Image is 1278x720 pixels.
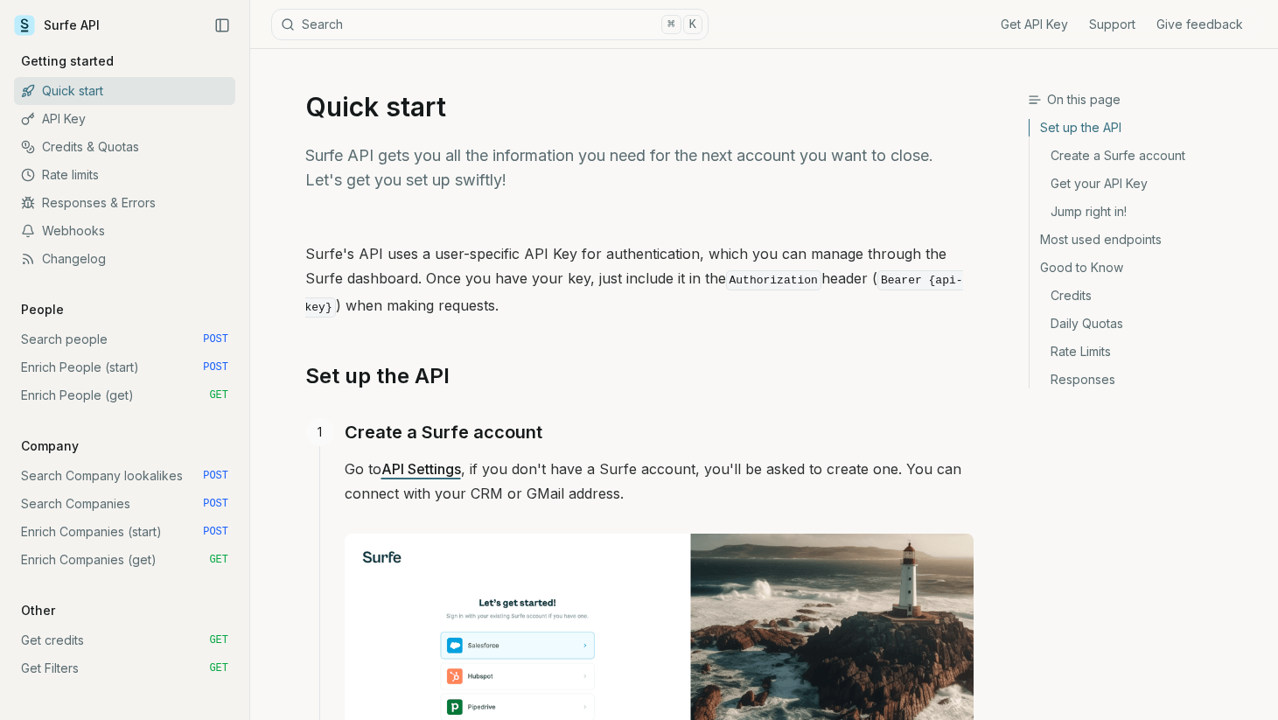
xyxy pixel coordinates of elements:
[726,270,821,290] code: Authorization
[271,9,709,40] button: Search⌘K
[1030,310,1264,338] a: Daily Quotas
[1030,142,1264,170] a: Create a Surfe account
[14,161,235,189] a: Rate limits
[209,661,228,675] span: GET
[305,143,974,192] p: Surfe API gets you all the information you need for the next account you want to close. Let's get...
[1156,16,1243,33] a: Give feedback
[1030,119,1264,142] a: Set up the API
[14,437,86,455] p: Company
[14,325,235,353] a: Search people POST
[1001,16,1068,33] a: Get API Key
[305,241,974,320] p: Surfe's API uses a user-specific API Key for authentication, which you can manage through the Sur...
[14,105,235,133] a: API Key
[14,518,235,546] a: Enrich Companies (start) POST
[14,133,235,161] a: Credits & Quotas
[14,462,235,490] a: Search Company lookalikes POST
[203,332,228,346] span: POST
[14,245,235,273] a: Changelog
[1089,16,1135,33] a: Support
[1030,338,1264,366] a: Rate Limits
[683,15,702,34] kbd: K
[381,460,461,478] a: API Settings
[1030,282,1264,310] a: Credits
[1030,170,1264,198] a: Get your API Key
[14,353,235,381] a: Enrich People (start) POST
[14,490,235,518] a: Search Companies POST
[1030,226,1264,254] a: Most used endpoints
[661,15,681,34] kbd: ⌘
[209,388,228,402] span: GET
[14,217,235,245] a: Webhooks
[305,91,974,122] h1: Quick start
[14,52,121,70] p: Getting started
[209,553,228,567] span: GET
[305,362,450,390] a: Set up the API
[1030,198,1264,226] a: Jump right in!
[203,525,228,539] span: POST
[1028,91,1264,108] h3: On this page
[345,457,974,506] p: Go to , if you don't have a Surfe account, you'll be asked to create one. You can connect with yo...
[203,360,228,374] span: POST
[14,546,235,574] a: Enrich Companies (get) GET
[14,602,62,619] p: Other
[203,497,228,511] span: POST
[345,418,542,446] a: Create a Surfe account
[14,626,235,654] a: Get credits GET
[14,77,235,105] a: Quick start
[1030,254,1264,282] a: Good to Know
[203,469,228,483] span: POST
[1030,366,1264,388] a: Responses
[14,12,100,38] a: Surfe API
[14,301,71,318] p: People
[209,12,235,38] button: Collapse Sidebar
[209,633,228,647] span: GET
[14,189,235,217] a: Responses & Errors
[14,654,235,682] a: Get Filters GET
[14,381,235,409] a: Enrich People (get) GET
